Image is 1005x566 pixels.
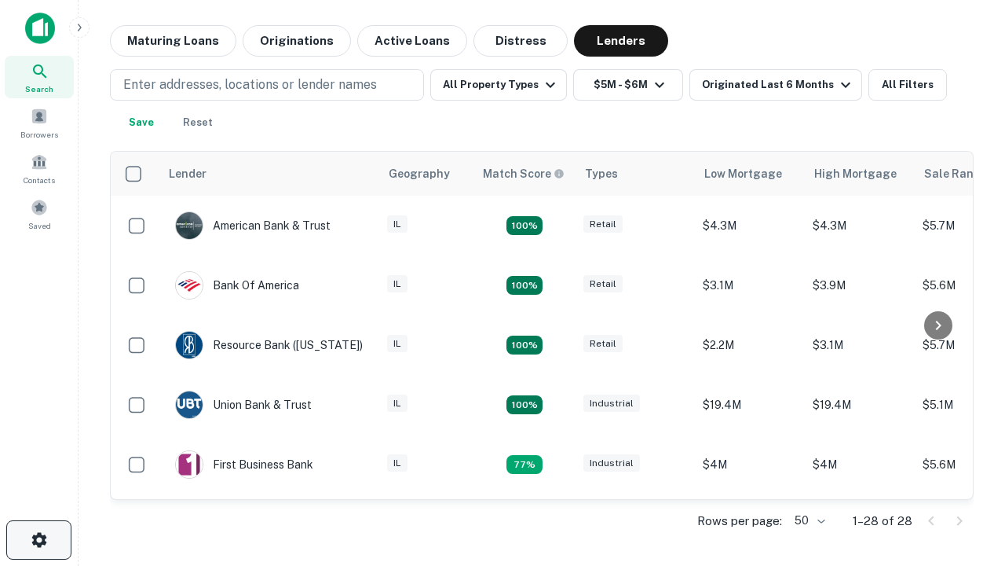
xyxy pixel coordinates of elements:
[695,315,805,375] td: $2.2M
[387,395,407,413] div: IL
[387,454,407,472] div: IL
[926,390,1005,465] iframe: Chat Widget
[574,25,668,57] button: Lenders
[175,331,363,359] div: Resource Bank ([US_STATE])
[585,164,618,183] div: Types
[169,164,206,183] div: Lender
[387,275,407,293] div: IL
[695,375,805,435] td: $19.4M
[5,56,74,98] a: Search
[110,69,424,101] button: Enter addresses, locations or lender names
[379,152,473,196] th: Geography
[5,193,74,235] a: Saved
[175,450,313,479] div: First Business Bank
[805,435,915,494] td: $4M
[25,13,55,44] img: capitalize-icon.png
[868,69,947,101] button: All Filters
[24,174,55,186] span: Contacts
[25,83,53,95] span: Search
[483,165,561,182] h6: Match Score
[5,147,74,189] a: Contacts
[805,375,915,435] td: $19.4M
[506,455,543,474] div: Matching Properties: 3, hasApolloMatch: undefined
[805,494,915,554] td: $4.2M
[788,509,828,532] div: 50
[176,272,203,299] img: picture
[689,69,862,101] button: Originated Last 6 Months
[430,69,567,101] button: All Property Types
[176,332,203,358] img: picture
[702,75,855,94] div: Originated Last 6 Months
[704,164,782,183] div: Low Mortgage
[506,276,543,295] div: Matching Properties: 4, hasApolloMatch: undefined
[28,219,51,232] span: Saved
[506,216,543,235] div: Matching Properties: 7, hasApolloMatch: undefined
[175,271,299,300] div: Bank Of America
[123,75,377,94] p: Enter addresses, locations or lender names
[110,25,236,57] button: Maturing Loans
[814,164,897,183] div: High Mortgage
[176,451,203,478] img: picture
[695,255,805,315] td: $3.1M
[695,152,805,196] th: Low Mortgage
[159,152,379,196] th: Lender
[695,435,805,494] td: $4M
[853,512,912,531] p: 1–28 of 28
[173,107,223,138] button: Reset
[583,215,623,233] div: Retail
[387,215,407,233] div: IL
[175,391,312,419] div: Union Bank & Trust
[583,454,640,472] div: Industrial
[506,395,543,414] div: Matching Properties: 4, hasApolloMatch: undefined
[483,165,565,182] div: Capitalize uses an advanced AI algorithm to match your search with the best lender. The match sco...
[576,152,695,196] th: Types
[473,25,568,57] button: Distress
[805,152,915,196] th: High Mortgage
[695,494,805,554] td: $3.9M
[20,128,58,141] span: Borrowers
[583,275,623,293] div: Retail
[573,69,683,101] button: $5M - $6M
[805,315,915,375] td: $3.1M
[176,391,203,418] img: picture
[116,107,166,138] button: Save your search to get updates of matches that match your search criteria.
[389,164,450,183] div: Geography
[583,395,640,413] div: Industrial
[805,255,915,315] td: $3.9M
[243,25,351,57] button: Originations
[473,152,576,196] th: Capitalize uses an advanced AI algorithm to match your search with the best lender. The match sco...
[695,196,805,255] td: $4.3M
[176,212,203,239] img: picture
[5,101,74,144] a: Borrowers
[583,335,623,353] div: Retail
[387,335,407,353] div: IL
[357,25,467,57] button: Active Loans
[805,196,915,255] td: $4.3M
[506,336,543,355] div: Matching Properties: 4, hasApolloMatch: undefined
[697,512,782,531] p: Rows per page:
[175,211,331,240] div: American Bank & Trust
